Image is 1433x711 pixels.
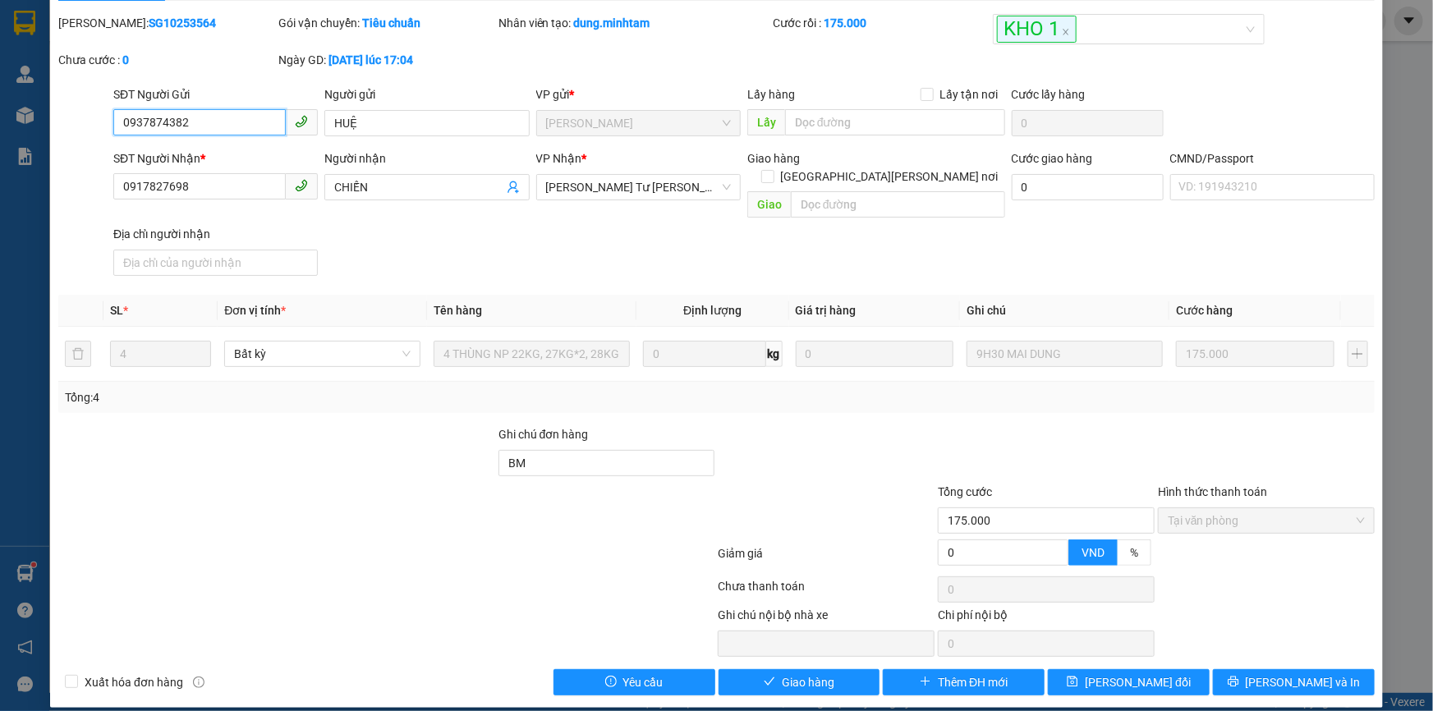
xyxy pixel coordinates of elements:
span: Tên hàng [434,304,482,317]
div: [PERSON_NAME] Tư [PERSON_NAME] [14,14,145,90]
span: Yêu cầu [623,673,664,691]
span: user-add [507,181,520,194]
input: 0 [796,341,954,367]
input: Ghi Chú [967,341,1163,367]
span: Định lượng [683,304,742,317]
span: Giao hàng [747,152,800,165]
div: Ghi chú nội bộ nhà xe [718,606,935,631]
label: Cước giao hàng [1012,152,1093,165]
div: Tổng: 4 [65,388,553,406]
button: plus [1348,341,1368,367]
div: Chưa cước : [58,51,275,69]
span: plus [920,676,931,689]
span: Nhận: [157,14,196,31]
span: Giá trị hàng [796,304,857,317]
button: checkGiao hàng [719,669,880,695]
b: 0 [122,53,129,67]
input: Dọc đường [791,191,1005,218]
div: NGHĨA [157,51,288,71]
b: dung.minhtam [574,16,650,30]
div: VP gửi [536,85,741,103]
b: Tiêu chuẩn [362,16,420,30]
span: [GEOGRAPHIC_DATA][PERSON_NAME] nơi [774,167,1005,186]
div: [PERSON_NAME] [157,14,288,51]
button: save[PERSON_NAME] đổi [1048,669,1210,695]
button: exclamation-circleYêu cầu [553,669,715,695]
span: SL [110,304,123,317]
label: Cước lấy hàng [1012,88,1086,101]
span: [PERSON_NAME] đổi [1085,673,1191,691]
span: VND [1082,546,1105,559]
span: Giao [747,191,791,218]
button: printer[PERSON_NAME] và In [1213,669,1375,695]
span: check [764,676,775,689]
button: delete [65,341,91,367]
input: Cước giao hàng [1012,174,1164,200]
span: Đơn vị tính [224,304,286,317]
div: Ngày GD: [278,51,495,69]
div: Chưa thanh toán [717,577,937,606]
span: info-circle [193,677,204,688]
span: kg [766,341,783,367]
div: Người nhận [324,149,529,167]
span: Ngã Tư Huyện [546,175,731,200]
div: Giảm giá [717,544,937,573]
span: Hồ Chí Minh [546,111,731,135]
div: Nhân viên tạo: [498,14,770,32]
label: Ghi chú đơn hàng [498,428,589,441]
span: printer [1228,676,1239,689]
span: Lấy tận nơi [934,85,1005,103]
span: % [1130,546,1138,559]
span: Lấy [747,109,785,135]
input: Địa chỉ của người nhận [113,250,318,276]
input: Dọc đường [785,109,1005,135]
div: Gói vận chuyển: [278,14,495,32]
b: SG10253564 [149,16,216,30]
label: Hình thức thanh toán [1158,485,1267,498]
div: Chi phí nội bộ [938,606,1155,631]
b: [DATE] lúc 17:04 [328,53,413,67]
div: [PERSON_NAME]: [58,14,275,32]
input: Ghi chú đơn hàng [498,450,715,476]
div: SĐT Người Gửi [113,85,318,103]
span: Tổng cước [938,485,992,498]
span: VP Nhận [536,152,582,165]
b: 175.000 [824,16,866,30]
div: SĐT Người Nhận [113,149,318,167]
input: VD: Bàn, Ghế [434,341,630,367]
span: exclamation-circle [605,676,617,689]
span: phone [295,115,308,128]
span: [PERSON_NAME] và In [1246,673,1361,691]
span: Gửi: [14,14,39,31]
th: Ghi chú [960,295,1169,327]
span: Cước hàng [1176,304,1233,317]
span: Tại văn phòng [1168,508,1365,533]
span: Lấy hàng [747,88,795,101]
span: Xuất hóa đơn hàng [78,673,190,691]
div: Địa chỉ người nhận [113,225,318,243]
button: plusThêm ĐH mới [883,669,1045,695]
span: Bất kỳ [234,342,411,366]
div: CMND/Passport [1170,149,1375,167]
span: close [1062,28,1070,36]
span: Giao hàng [782,673,834,691]
span: phone [295,179,308,192]
div: Người gửi [324,85,529,103]
div: Cước rồi : [773,14,990,32]
input: 0 [1176,341,1334,367]
span: save [1067,676,1078,689]
div: CHỊ HẰNG [14,90,145,110]
input: Cước lấy hàng [1012,110,1164,136]
span: Thêm ĐH mới [938,673,1008,691]
span: KHO 1 [997,16,1077,43]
